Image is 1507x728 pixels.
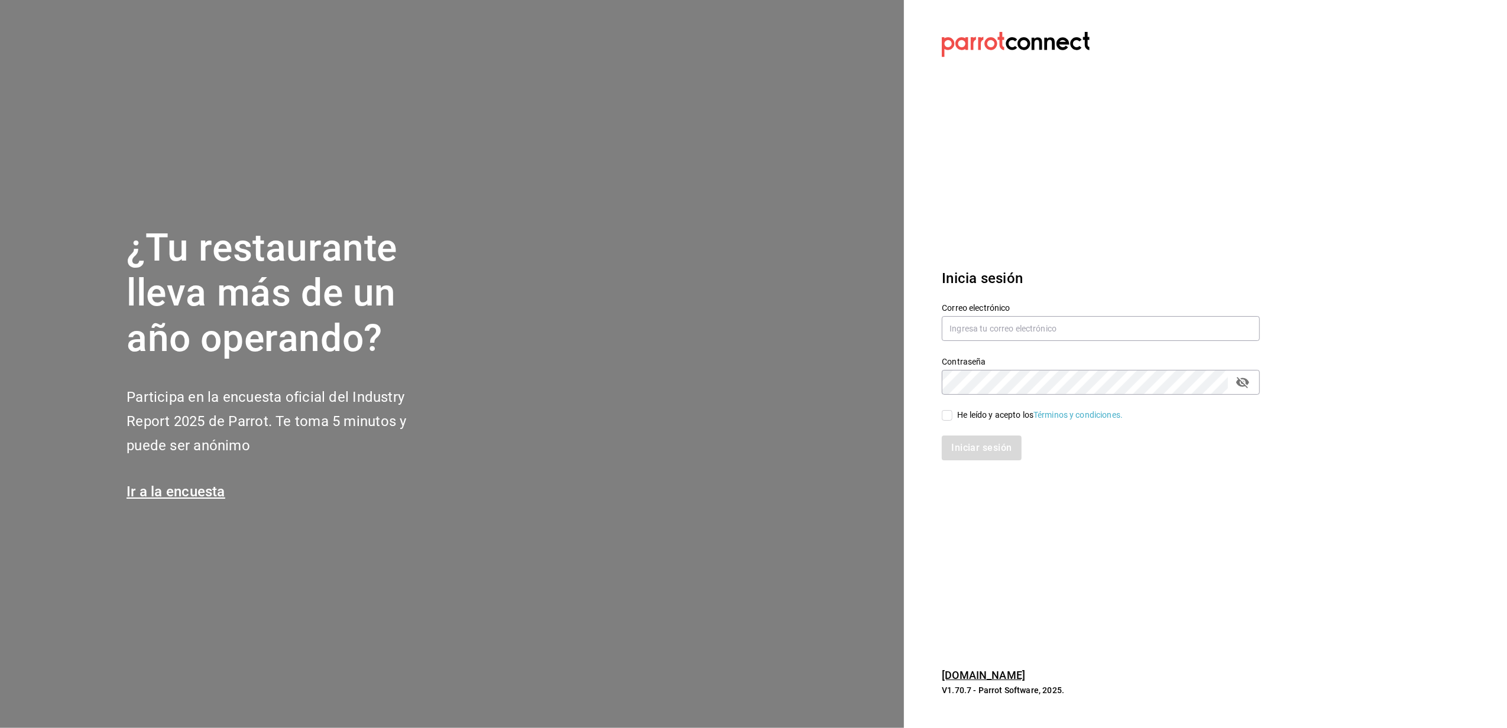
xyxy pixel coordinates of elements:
a: [DOMAIN_NAME] [942,669,1025,681]
div: He leído y acepto los [957,409,1123,421]
h1: ¿Tu restaurante lleva más de un año operando? [127,226,446,362]
label: Correo electrónico [942,304,1260,312]
h2: Participa en la encuesta oficial del Industry Report 2025 de Parrot. Te toma 5 minutos y puede se... [127,385,446,457]
a: Ir a la encuesta [127,483,225,500]
a: Términos y condiciones. [1033,410,1123,420]
button: passwordField [1233,372,1253,392]
input: Ingresa tu correo electrónico [942,316,1260,341]
p: V1.70.7 - Parrot Software, 2025. [942,684,1260,696]
h3: Inicia sesión [942,268,1260,289]
label: Contraseña [942,357,1260,366]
